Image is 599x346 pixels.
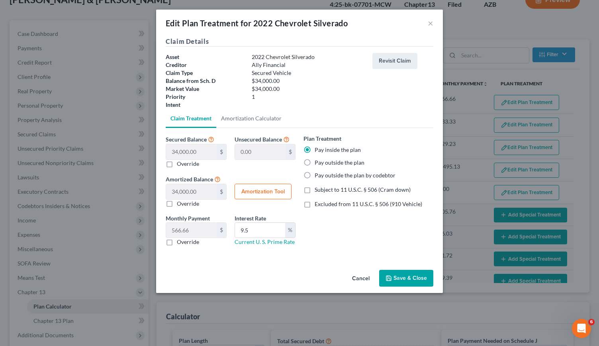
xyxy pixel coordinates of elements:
a: Amortization Calculator [216,109,286,128]
input: 0.00 [166,184,217,199]
div: Market Value [162,85,248,93]
div: $ [217,184,226,199]
div: $34,000.00 [248,77,368,85]
span: Amortized Balance [166,176,213,183]
iframe: Intercom live chat [572,319,591,338]
label: Override [177,238,199,246]
button: Cancel [346,271,376,287]
span: 6 [588,319,595,325]
input: 0.00 [166,223,217,238]
label: Pay outside the plan [315,159,364,167]
label: Override [177,160,199,168]
div: Claim Type [162,69,248,77]
div: 1 [248,93,368,101]
div: % [285,223,295,238]
button: × [428,18,433,28]
span: Excluded from 11 U.S.C. § 506 (910 Vehicle) [315,201,422,207]
label: Pay inside the plan [315,146,361,154]
div: Ally Financial [248,61,368,69]
span: Unsecured Balance [235,136,282,143]
a: Claim Treatment [166,109,216,128]
button: Amortization Tool [235,184,292,200]
div: $ [217,144,226,159]
label: Interest Rate [235,214,266,222]
button: Save & Close [379,270,433,287]
div: 2022 Chevrolet Silverado [248,53,368,61]
div: Balance from Sch. D [162,77,248,85]
input: 0.00 [235,223,285,238]
a: Current U. S. Prime Rate [235,238,295,245]
div: $ [217,223,226,238]
div: Creditor [162,61,248,69]
input: 0.00 [235,144,286,159]
label: Pay outside the plan by codebtor [315,171,395,179]
label: Override [177,200,199,208]
input: 0.00 [166,144,217,159]
div: Intent [162,101,248,109]
div: $34,000.00 [248,85,368,93]
div: Secured Vehicle [248,69,368,77]
h5: Claim Details [166,37,433,47]
span: Secured Balance [166,136,207,143]
button: Revisit Claim [372,53,417,69]
div: $ [286,144,295,159]
label: Monthly Payment [166,214,210,222]
div: Asset [162,53,248,61]
label: Plan Treatment [303,134,341,143]
div: Priority [162,93,248,101]
span: Subject to 11 U.S.C. § 506 (Cram down) [315,186,411,193]
div: Edit Plan Treatment for 2022 Chevrolet Silverado [166,18,348,29]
